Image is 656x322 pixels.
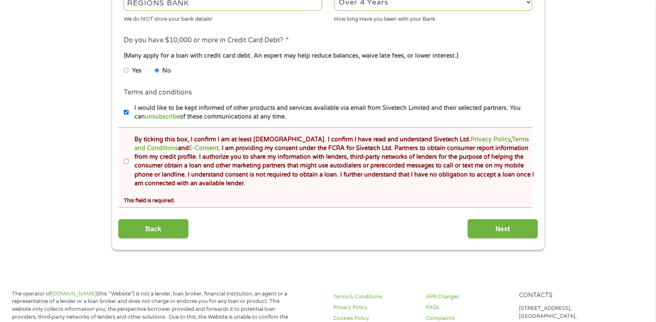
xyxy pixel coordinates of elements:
[334,12,532,23] div: How long Have you been with your Bank
[189,145,219,152] a: E-Consent
[426,304,509,312] a: FAQs
[162,66,171,75] label: No
[145,113,180,120] a: unsubscribe
[132,66,142,75] label: Yes
[118,219,189,239] input: Back
[519,292,602,300] h4: Contacts
[124,88,192,97] label: Terms and conditions
[124,36,289,45] label: Do you have $10,000 or more in Credit Card Debt?
[426,293,509,301] a: APR Charges
[124,51,532,61] div: (Many apply for a loan with credit card debt. An expert may help reduce balances, waive late fees...
[124,194,532,205] div: This field is required.
[471,136,511,143] a: Privacy Policy
[333,304,416,312] a: Privacy Policy
[129,104,535,121] label: I would like to be kept informed of other products and services available via email from Sivetech...
[124,12,322,23] div: We do NOT store your bank details!
[467,219,538,239] input: Next
[51,291,96,297] a: [DOMAIN_NAME]
[333,293,416,301] a: Terms & Conditions
[129,135,535,188] label: By ticking this box, I confirm I am at least [DEMOGRAPHIC_DATA]. I confirm I have read and unders...
[135,136,529,152] a: Terms and Conditions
